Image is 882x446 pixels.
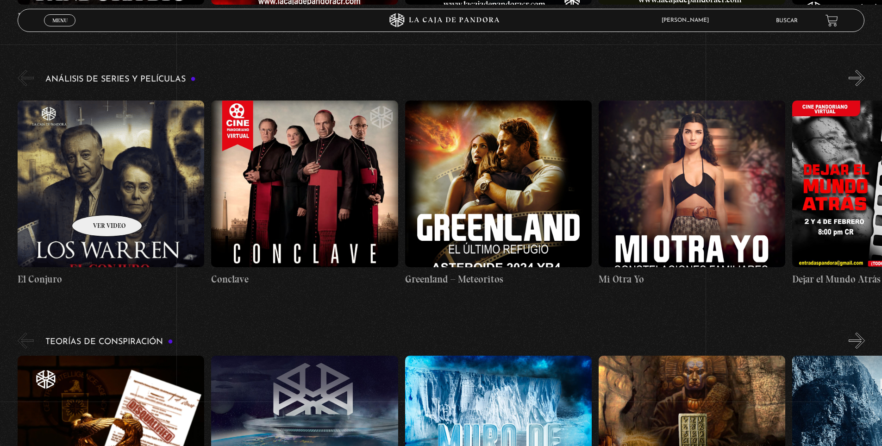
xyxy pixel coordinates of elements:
[45,75,196,84] h3: Análisis de series y películas
[211,93,398,294] a: Conclave
[599,93,785,294] a: Mi Otra Yo
[52,18,68,23] span: Menu
[776,18,798,24] a: Buscar
[826,14,838,27] a: View your shopping cart
[18,70,34,86] button: Previous
[45,338,173,346] h3: Teorías de Conspiración
[599,272,785,287] h4: Mi Otra Yo
[405,93,592,294] a: Greenland – Meteoritos
[657,18,718,23] span: [PERSON_NAME]
[18,333,34,349] button: Previous
[405,272,592,287] h4: Greenland – Meteoritos
[49,25,71,32] span: Cerrar
[849,333,865,349] button: Next
[849,70,865,86] button: Next
[18,9,204,24] h4: Papa [PERSON_NAME]
[18,272,204,287] h4: El Conjuro
[211,272,398,287] h4: Conclave
[18,93,204,294] a: El Conjuro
